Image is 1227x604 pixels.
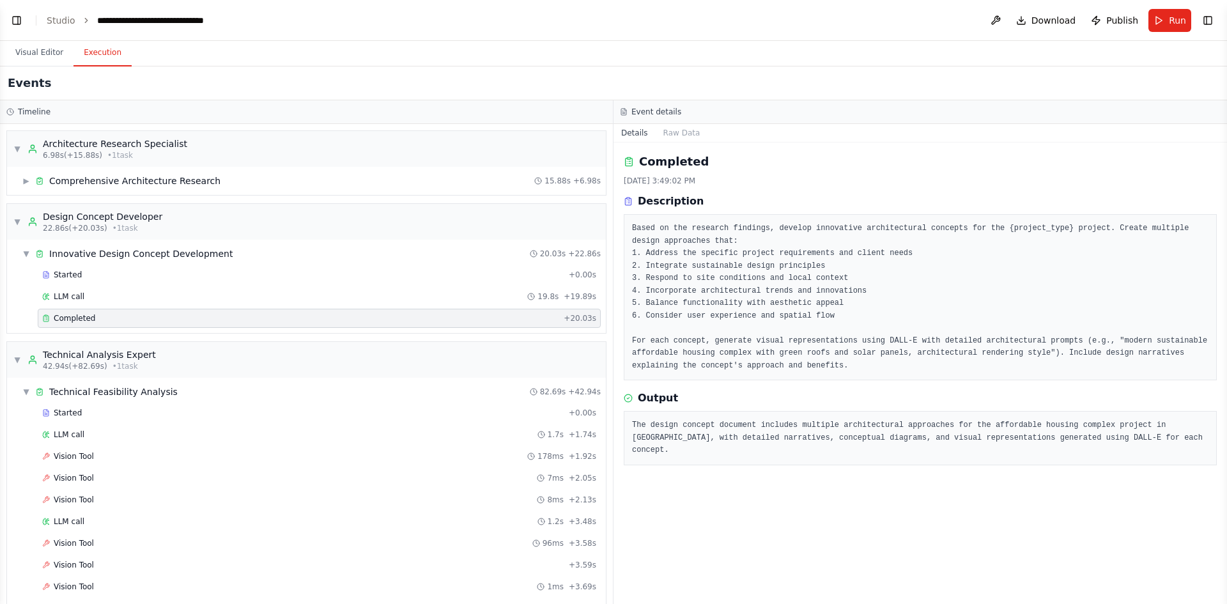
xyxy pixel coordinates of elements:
span: ▼ [13,217,21,227]
span: + 20.03s [564,313,596,323]
h2: Events [8,74,51,92]
span: Started [54,408,82,418]
span: • 1 task [112,223,138,233]
pre: Based on the research findings, develop innovative architectural concepts for the {project_type} ... [632,222,1208,372]
span: + 2.05s [569,473,596,483]
span: + 22.86s [568,249,601,259]
span: Comprehensive Architecture Research [49,174,220,187]
span: Innovative Design Concept Development [49,247,233,260]
button: Publish [1086,9,1143,32]
span: Run [1169,14,1186,27]
nav: breadcrumb [47,14,226,27]
span: Publish [1106,14,1138,27]
span: + 3.48s [569,516,596,527]
span: Completed [54,313,95,323]
pre: The design concept document includes multiple architectural approaches for the affordable housing... [632,419,1208,457]
span: 82.69s [540,387,566,397]
span: • 1 task [107,150,133,160]
div: Architecture Research Specialist [43,137,187,150]
span: Technical Feasibility Analysis [49,385,178,398]
span: + 1.74s [569,430,596,440]
button: Visual Editor [5,40,73,66]
h3: Timeline [18,107,50,117]
h3: Description [638,194,704,209]
h2: Completed [639,153,709,171]
span: ▼ [13,355,21,365]
span: Vision Tool [54,451,94,461]
span: Download [1031,14,1076,27]
span: Started [54,270,82,280]
span: + 3.69s [569,582,596,592]
span: 8ms [547,495,564,505]
span: 1.2s [548,516,564,527]
span: + 1.92s [569,451,596,461]
div: Technical Analysis Expert [43,348,156,361]
h3: Event details [631,107,681,117]
button: Download [1011,9,1081,32]
span: ▼ [22,387,30,397]
span: 22.86s (+20.03s) [43,223,107,233]
button: Run [1148,9,1191,32]
button: Show left sidebar [8,12,26,29]
span: + 6.98s [573,176,601,186]
span: Vision Tool [54,495,94,505]
span: + 3.59s [569,560,596,570]
span: 7ms [547,473,564,483]
span: • 1 task [112,361,138,371]
span: Vision Tool [54,538,94,548]
button: Raw Data [656,124,708,142]
span: ▼ [13,144,21,154]
button: Show right sidebar [1199,12,1217,29]
span: ▼ [22,249,30,259]
span: 19.8s [537,291,559,302]
span: 15.88s [544,176,571,186]
span: Vision Tool [54,560,94,570]
span: 96ms [543,538,564,548]
span: 1.7s [548,430,564,440]
span: 42.94s (+82.69s) [43,361,107,371]
span: 6.98s (+15.88s) [43,150,102,160]
button: Details [613,124,656,142]
span: 20.03s [540,249,566,259]
span: + 19.89s [564,291,596,302]
div: [DATE] 3:49:02 PM [624,176,1217,186]
span: 178ms [537,451,564,461]
span: + 0.00s [569,408,596,418]
span: + 3.58s [569,538,596,548]
button: Execution [73,40,132,66]
span: LLM call [54,516,84,527]
span: + 2.13s [569,495,596,505]
span: Vision Tool [54,582,94,592]
div: Design Concept Developer [43,210,162,223]
span: 1ms [547,582,564,592]
span: LLM call [54,430,84,440]
a: Studio [47,15,75,26]
span: + 0.00s [569,270,596,280]
span: + 42.94s [568,387,601,397]
span: Vision Tool [54,473,94,483]
span: ▶ [22,176,30,186]
span: LLM call [54,291,84,302]
h3: Output [638,391,678,406]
